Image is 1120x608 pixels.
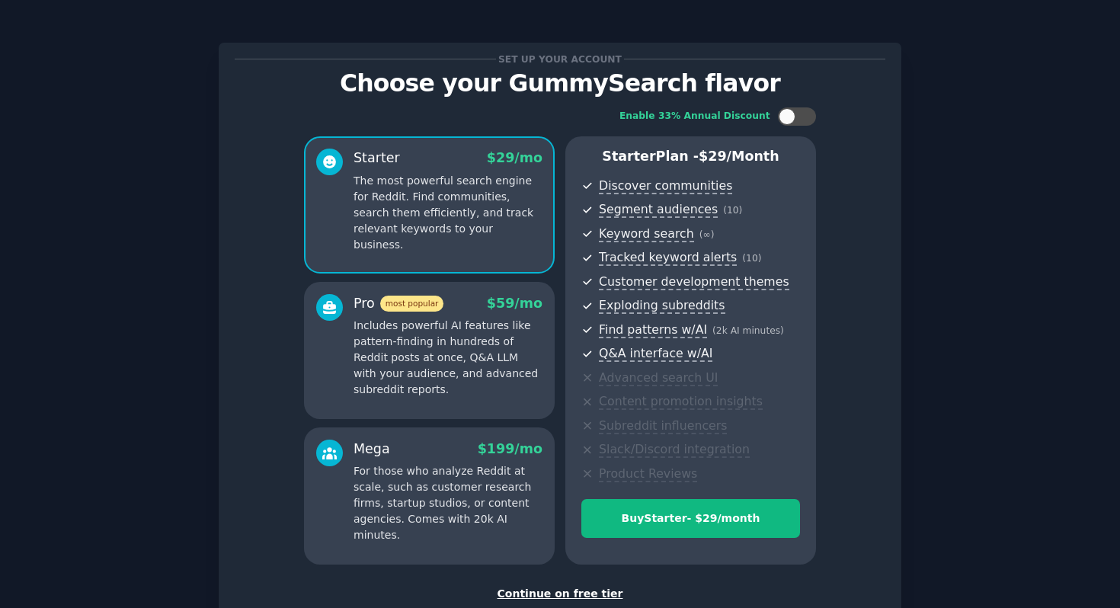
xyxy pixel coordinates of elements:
[599,226,694,242] span: Keyword search
[599,274,789,290] span: Customer development themes
[599,346,712,362] span: Q&A interface w/AI
[354,318,542,398] p: Includes powerful AI features like pattern-finding in hundreds of Reddit posts at once, Q&A LLM w...
[599,322,707,338] span: Find patterns w/AI
[380,296,444,312] span: most popular
[581,147,800,166] p: Starter Plan -
[581,499,800,538] button: BuyStarter- $29/month
[354,173,542,253] p: The most powerful search engine for Reddit. Find communities, search them efficiently, and track ...
[599,394,763,410] span: Content promotion insights
[742,253,761,264] span: ( 10 )
[582,510,799,526] div: Buy Starter - $ 29 /month
[599,442,750,458] span: Slack/Discord integration
[599,298,725,314] span: Exploding subreddits
[599,418,727,434] span: Subreddit influencers
[599,202,718,218] span: Segment audiences
[235,586,885,602] div: Continue on free tier
[599,178,732,194] span: Discover communities
[712,325,784,336] span: ( 2k AI minutes )
[235,70,885,97] p: Choose your GummySearch flavor
[619,110,770,123] div: Enable 33% Annual Discount
[599,250,737,266] span: Tracked keyword alerts
[699,149,779,164] span: $ 29 /month
[354,149,400,168] div: Starter
[487,150,542,165] span: $ 29 /mo
[478,441,542,456] span: $ 199 /mo
[699,229,715,240] span: ( ∞ )
[723,205,742,216] span: ( 10 )
[354,463,542,543] p: For those who analyze Reddit at scale, such as customer research firms, startup studios, or conte...
[599,466,697,482] span: Product Reviews
[354,294,443,313] div: Pro
[496,51,625,67] span: Set up your account
[354,440,390,459] div: Mega
[487,296,542,311] span: $ 59 /mo
[599,370,718,386] span: Advanced search UI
